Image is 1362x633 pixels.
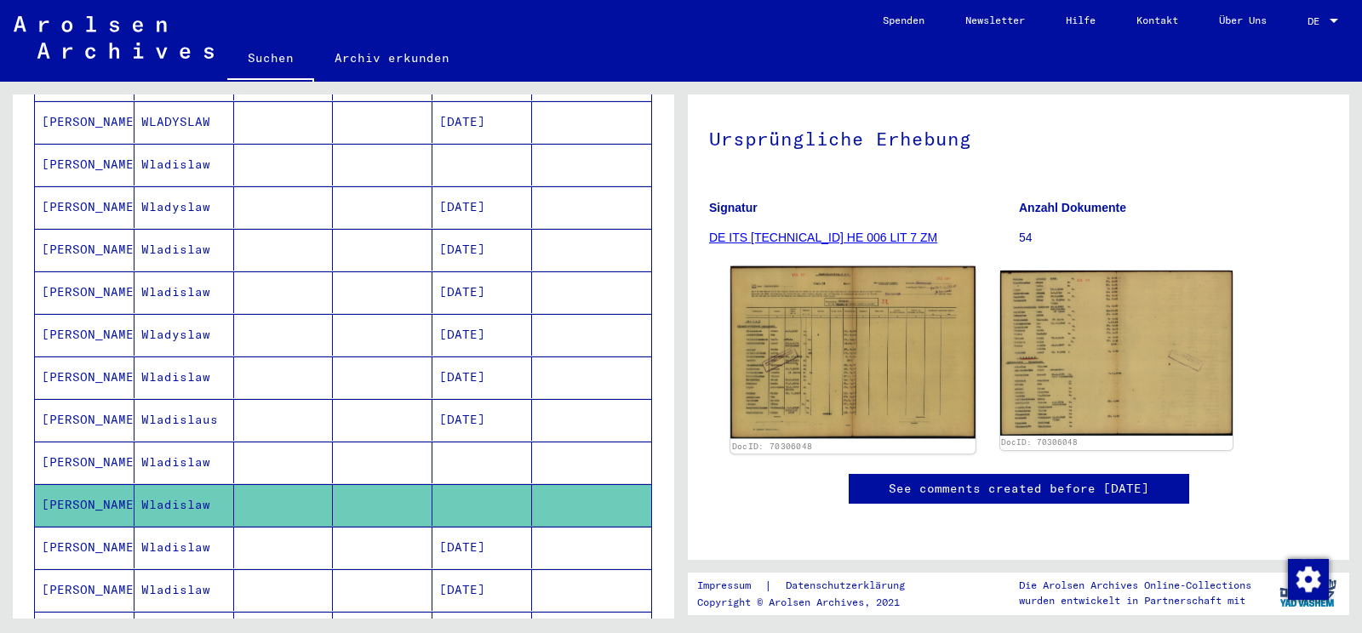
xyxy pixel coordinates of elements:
span: DE [1308,15,1326,27]
mat-cell: [DATE] [432,229,532,271]
p: 54 [1019,229,1328,247]
mat-cell: Wladislaw [134,271,234,313]
a: DocID: 70306048 [1001,437,1078,447]
mat-cell: [PERSON_NAME] [35,399,134,441]
mat-cell: [DATE] [432,314,532,356]
mat-cell: Wladislaw [134,527,234,568]
mat-cell: [PERSON_NAME] [35,484,134,526]
mat-cell: [DATE] [432,101,532,143]
mat-cell: [PERSON_NAME] [35,569,134,611]
img: Zustimmung ändern [1288,559,1329,600]
mat-cell: Wladislaw [134,484,234,526]
b: Anzahl Dokumente [1019,201,1126,214]
img: Arolsen_neg.svg [14,16,214,59]
mat-cell: WLADYSLAW [134,101,234,143]
mat-cell: Wladislaw [134,442,234,483]
mat-cell: Wladislaw [134,229,234,271]
mat-cell: [DATE] [432,527,532,568]
mat-cell: Wladislaus [134,399,234,441]
a: DocID: 70306048 [732,442,813,452]
mat-cell: [PERSON_NAME] [35,229,134,271]
mat-cell: [DATE] [432,186,532,228]
b: Signatur [709,201,758,214]
p: wurden entwickelt in Partnerschaft mit [1019,593,1251,608]
mat-cell: [DATE] [432,271,532,313]
mat-cell: [DATE] [432,399,532,441]
img: 001.jpg [730,266,975,439]
mat-cell: [PERSON_NAME] [35,271,134,313]
mat-cell: [PERSON_NAME] [35,527,134,568]
p: Copyright © Arolsen Archives, 2021 [697,595,925,610]
mat-cell: Wladislaw [134,144,234,185]
img: 002.jpg [1000,271,1233,436]
a: Archiv erkunden [314,37,470,78]
h1: Ursprüngliche Erhebung [709,100,1328,174]
div: | [697,577,925,595]
mat-cell: [PERSON_NAME] [35,442,134,483]
div: Zustimmung ändern [1287,558,1328,599]
mat-cell: [DATE] [432,569,532,611]
mat-cell: [DATE] [432,356,532,398]
a: DE ITS [TECHNICAL_ID] HE 006 LIT 7 ZM [709,231,937,244]
mat-cell: [PERSON_NAME] [35,101,134,143]
mat-cell: [PERSON_NAME] [35,144,134,185]
mat-cell: Wladislaw [134,569,234,611]
mat-cell: Wladyslaw [134,314,234,356]
p: Die Arolsen Archives Online-Collections [1019,578,1251,593]
mat-cell: [PERSON_NAME] [35,186,134,228]
a: Impressum [697,577,764,595]
mat-cell: Wladislaw [134,356,234,398]
img: yv_logo.png [1276,572,1340,614]
mat-cell: Wladyslaw [134,186,234,228]
a: See comments created before [DATE] [889,480,1149,498]
mat-cell: [PERSON_NAME] [35,314,134,356]
a: Datenschutzerklärung [772,577,925,595]
a: Suchen [227,37,314,82]
mat-cell: [PERSON_NAME] [35,356,134,398]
